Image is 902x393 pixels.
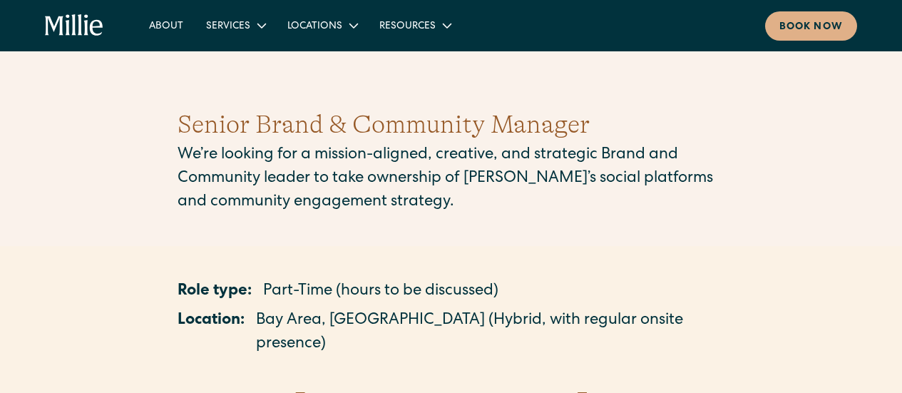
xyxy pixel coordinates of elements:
[178,280,252,304] p: Role type:
[206,19,250,34] div: Services
[256,310,725,357] p: Bay Area, [GEOGRAPHIC_DATA] (Hybrid, with regular onsite presence)
[287,19,342,34] div: Locations
[178,144,725,215] p: We’re looking for a mission-aligned, creative, and strategic Brand and Community leader to take o...
[195,14,276,37] div: Services
[779,20,843,35] div: Book now
[379,19,436,34] div: Resources
[368,14,461,37] div: Resources
[178,310,245,357] p: Location:
[45,14,103,37] a: home
[178,362,725,386] p: ‍
[263,280,498,304] p: Part-Time (hours to be discussed)
[178,106,725,144] h1: Senior Brand & Community Manager
[765,11,857,41] a: Book now
[138,14,195,37] a: About
[276,14,368,37] div: Locations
